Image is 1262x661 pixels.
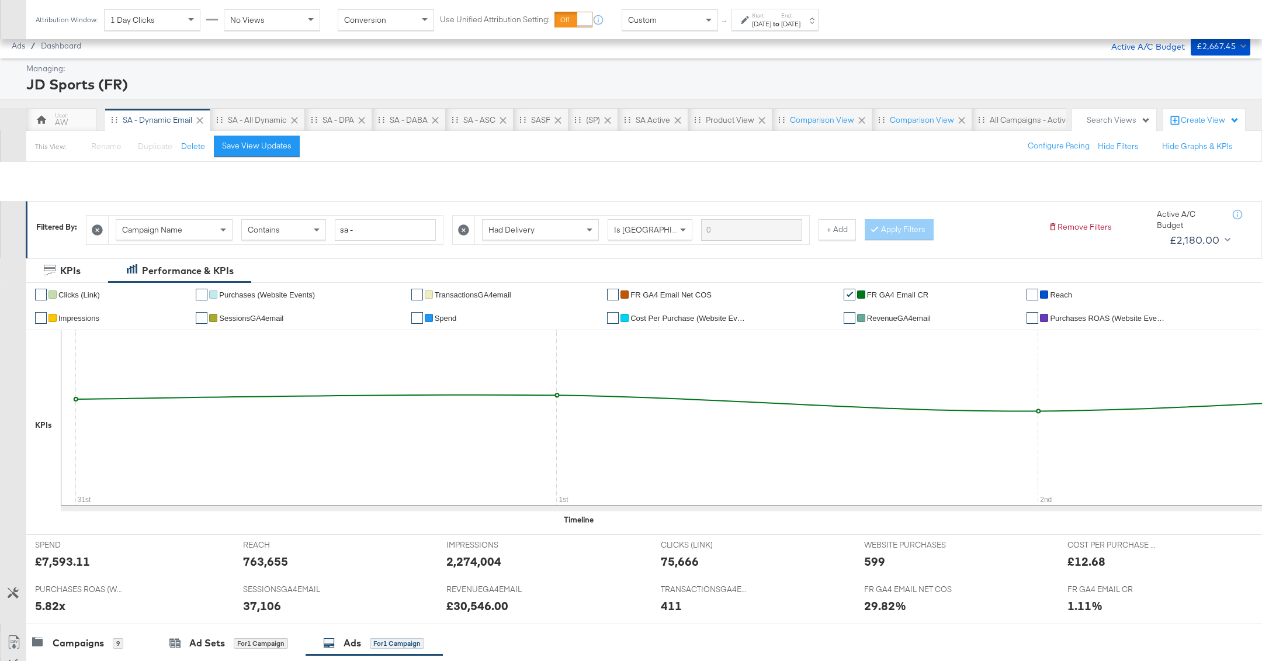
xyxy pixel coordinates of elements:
[446,553,501,570] div: 2,274,004
[752,12,771,19] label: Start:
[701,219,802,241] input: Enter a search term
[1170,231,1220,249] div: £2,180.00
[607,289,619,300] a: ✔
[452,116,458,123] div: Drag to reorder tab
[614,224,703,235] span: Is [GEOGRAPHIC_DATA]
[574,116,581,123] div: Drag to reorder tab
[370,638,424,649] div: for 1 Campaign
[630,314,747,323] span: Cost Per Purchase (Website Events)
[586,115,600,126] div: (SP)
[790,115,854,126] div: Comparison View
[488,224,535,235] span: Had Delivery
[661,584,748,595] span: TRANSACTIONSGA4EMAIL
[463,115,495,126] div: SA - ASC
[446,584,534,595] span: REVENUEGA4EMAIL
[890,115,954,126] div: Comparison View
[228,115,287,126] div: SA - All Dynamic
[243,584,331,595] span: SESSIONSGA4EMAIL
[636,115,670,126] div: SA Active
[706,115,754,126] div: Product View
[35,16,98,24] div: Attribution Window:
[35,597,65,614] div: 5.82x
[1027,312,1038,324] a: ✔
[1050,314,1167,323] span: Purchases ROAS (Website Events)
[624,116,630,123] div: Drag to reorder tab
[1067,597,1102,614] div: 1.11%
[1050,290,1072,299] span: Reach
[661,597,682,614] div: 411
[36,222,77,233] div: Filtered By:
[113,638,123,649] div: 9
[1181,115,1239,126] div: Create View
[111,116,117,123] div: Drag to reorder tab
[519,116,526,123] div: Drag to reorder tab
[864,553,885,570] div: 599
[243,597,281,614] div: 37,106
[311,116,317,123] div: Drag to reorder tab
[344,15,386,25] span: Conversion
[564,514,594,525] div: Timeline
[990,115,1070,126] div: All Campaigns - Active
[440,14,550,25] label: Use Unified Attribution Setting:
[607,312,619,324] a: ✔
[628,15,657,25] span: Custom
[216,116,223,123] div: Drag to reorder tab
[446,597,508,614] div: £30,546.00
[771,19,781,28] strong: to
[1099,37,1185,54] div: Active A/C Budget
[1067,584,1155,595] span: FR GA4 EMAIL CR
[819,219,856,240] button: + Add
[864,539,952,551] span: WEBSITE PURCHASES
[234,638,288,649] div: for 1 Campaign
[219,290,315,299] span: Purchases (Website Events)
[142,264,234,278] div: Performance & KPIs
[58,314,99,323] span: Impressions
[41,41,81,50] a: Dashboard
[53,636,104,650] div: Campaigns
[661,553,699,570] div: 75,666
[196,312,207,324] a: ✔
[1087,115,1150,126] div: Search Views
[661,539,748,551] span: CLICKS (LINK)
[1191,37,1250,56] button: £2,667.45
[1027,289,1038,300] a: ✔
[1067,539,1155,551] span: COST PER PURCHASE (WEBSITE EVENTS)
[138,141,172,151] span: Duplicate
[219,314,283,323] span: SessionsGA4email
[25,41,41,50] span: /
[1067,553,1105,570] div: £12.68
[878,116,885,123] div: Drag to reorder tab
[864,584,952,595] span: FR GA4 EMAIL NET COS
[435,290,511,299] span: TransactionsGA4email
[243,553,288,570] div: 763,655
[35,539,123,551] span: SPEND
[123,115,192,126] div: SA - Dynamic email
[778,116,785,123] div: Drag to reorder tab
[230,15,265,25] span: No Views
[390,115,428,126] div: SA - DABA
[1098,141,1139,152] button: Hide Filters
[35,142,66,151] div: This View:
[844,289,855,300] a: ✔
[867,314,931,323] span: RevenueGA4email
[196,289,207,300] a: ✔
[12,41,25,50] span: Ads
[844,312,855,324] a: ✔
[214,136,300,157] button: Save View Updates
[694,116,701,123] div: Drag to reorder tab
[323,115,354,126] div: SA - DPA
[446,539,534,551] span: IMPRESSIONS
[55,117,68,128] div: AW
[1157,209,1221,230] div: Active A/C Budget
[411,289,423,300] a: ✔
[189,636,225,650] div: Ad Sets
[248,224,280,235] span: Contains
[35,553,90,570] div: £7,593.11
[35,312,47,324] a: ✔
[35,289,47,300] a: ✔
[1020,136,1098,157] button: Configure Pacing
[411,312,423,324] a: ✔
[719,20,730,24] span: ↑
[335,219,436,241] input: Enter a search term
